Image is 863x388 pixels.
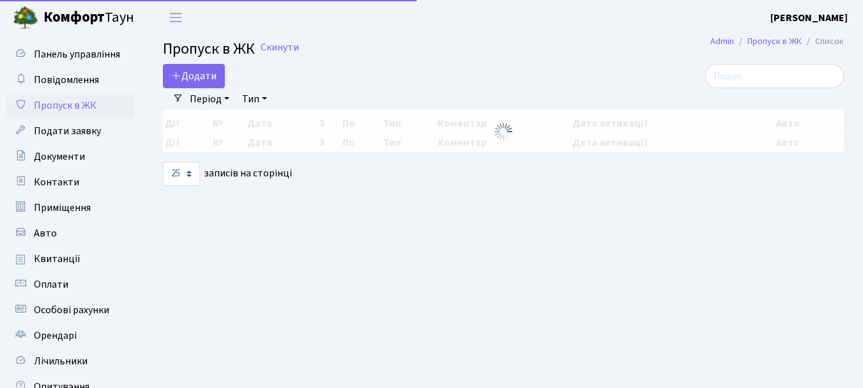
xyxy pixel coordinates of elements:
[6,221,134,246] a: Авто
[6,144,134,169] a: Документи
[261,42,299,54] a: Скинути
[691,28,863,55] nav: breadcrumb
[163,162,292,186] label: записів на сторінці
[34,47,120,61] span: Панель управління
[171,69,217,83] span: Додати
[802,35,844,49] li: Список
[705,64,844,88] input: Пошук...
[34,98,96,113] span: Пропуск в ЖК
[237,88,272,110] a: Тип
[6,169,134,195] a: Контакти
[43,7,105,27] b: Комфорт
[34,252,80,266] span: Квитанції
[163,38,255,60] span: Пропуск в ЖК
[6,348,134,374] a: Лічильники
[6,323,134,348] a: Орендарі
[6,118,134,144] a: Подати заявку
[34,329,77,343] span: Орендарі
[6,67,134,93] a: Повідомлення
[160,7,192,28] button: Переключити навігацію
[34,201,91,215] span: Приміщення
[34,150,85,164] span: Документи
[34,226,57,240] span: Авто
[6,195,134,221] a: Приміщення
[710,35,734,48] a: Admin
[747,35,802,48] a: Пропуск в ЖК
[34,354,88,368] span: Лічильники
[770,10,848,26] a: [PERSON_NAME]
[185,88,234,110] a: Період
[34,175,79,189] span: Контакти
[34,303,109,317] span: Особові рахунки
[163,64,225,88] a: Додати
[43,7,134,29] span: Таун
[13,5,38,31] img: logo.png
[34,124,101,138] span: Подати заявку
[6,272,134,297] a: Оплати
[6,42,134,67] a: Панель управління
[6,93,134,118] a: Пропуск в ЖК
[6,246,134,272] a: Квитанції
[6,297,134,323] a: Особові рахунки
[770,11,848,25] b: [PERSON_NAME]
[163,162,200,186] select: записів на сторінці
[493,121,514,142] img: Обробка...
[34,73,99,87] span: Повідомлення
[34,277,68,291] span: Оплати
